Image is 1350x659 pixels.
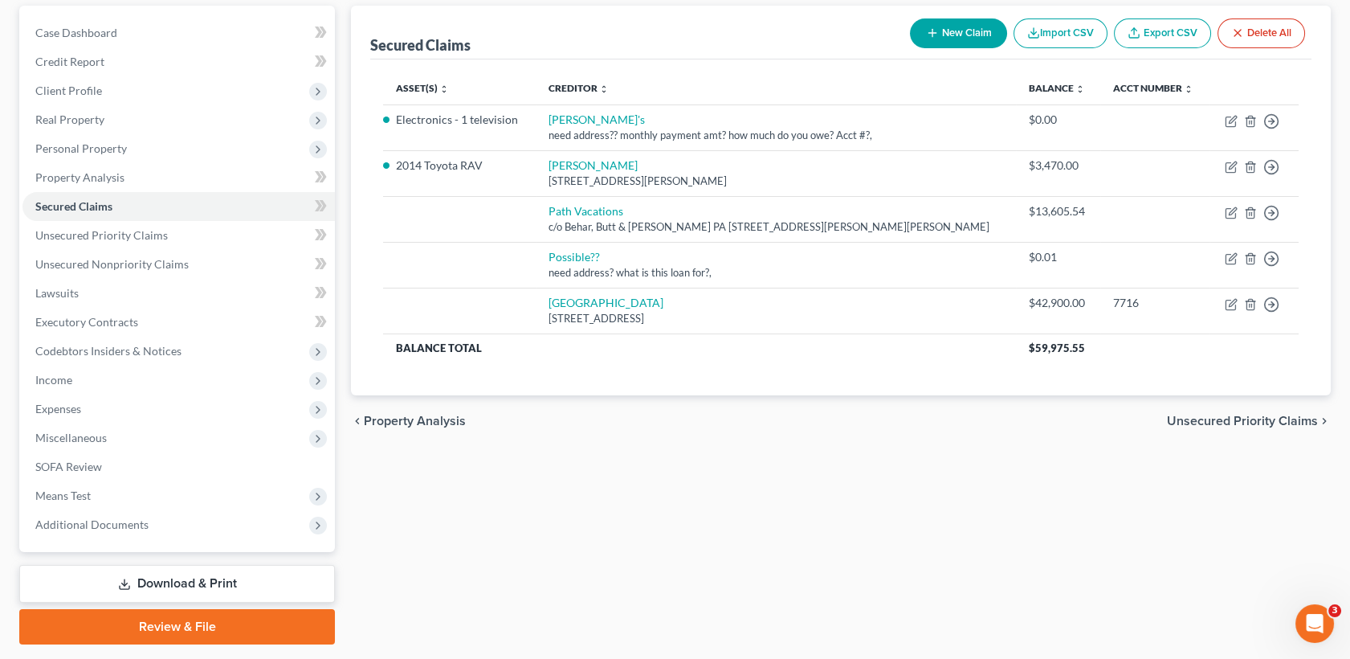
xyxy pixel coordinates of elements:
div: $42,900.00 [1029,295,1087,311]
a: Possible?? [549,250,600,264]
a: Creditor unfold_more [549,82,609,94]
span: Unsecured Priority Claims [35,228,168,242]
div: Secured Claims [370,35,471,55]
th: Balance Total [383,334,1016,362]
a: Download & Print [19,565,335,603]
span: Miscellaneous [35,431,107,444]
span: Additional Documents [35,518,149,531]
span: Lawsuits [35,286,79,300]
button: Delete All [1217,18,1305,48]
span: 3 [1328,604,1341,617]
span: Income [35,373,72,387]
span: Unsecured Nonpriority Claims [35,257,189,271]
span: Executory Contracts [35,315,138,329]
button: Import CSV [1014,18,1107,48]
li: 2014 Toyota RAV [396,158,522,174]
i: chevron_left [351,415,364,428]
div: $0.00 [1029,112,1087,128]
span: Means Test [35,489,91,502]
span: SOFA Review [35,460,102,473]
button: New Claim [910,18,1007,48]
i: chevron_right [1318,415,1331,428]
li: Electronics - 1 television [396,112,522,128]
div: c/o Behar, Butt & [PERSON_NAME] PA [STREET_ADDRESS][PERSON_NAME][PERSON_NAME] [549,219,1003,235]
iframe: Intercom live chat [1295,604,1334,643]
div: 7716 [1113,295,1197,311]
div: need address?? monthly payment amt? how much do you owe? Acct #?, [549,128,1003,143]
a: Property Analysis [22,163,335,192]
span: Secured Claims [35,199,112,213]
a: SOFA Review [22,452,335,481]
span: Property Analysis [364,415,466,428]
a: Review & File [19,609,335,645]
span: Codebtors Insiders & Notices [35,344,181,358]
span: Case Dashboard [35,26,117,39]
div: $13,605.54 [1029,203,1087,219]
span: $59,975.55 [1029,342,1085,354]
a: Acct Number unfold_more [1113,82,1193,94]
a: Path Vacations [549,204,623,218]
span: Expenses [35,402,81,415]
i: unfold_more [439,84,449,94]
i: unfold_more [1075,84,1085,94]
a: Asset(s) unfold_more [396,82,449,94]
span: Property Analysis [35,170,124,184]
a: Secured Claims [22,192,335,221]
a: Executory Contracts [22,308,335,337]
span: Client Profile [35,84,102,97]
a: Lawsuits [22,279,335,308]
span: Unsecured Priority Claims [1167,415,1318,428]
a: Export CSV [1114,18,1211,48]
a: Balance unfold_more [1029,82,1085,94]
i: unfold_more [599,84,609,94]
div: [STREET_ADDRESS][PERSON_NAME] [549,174,1003,189]
i: unfold_more [1184,84,1193,94]
a: Credit Report [22,47,335,76]
a: [GEOGRAPHIC_DATA] [549,296,663,309]
div: [STREET_ADDRESS] [549,311,1003,326]
button: chevron_left Property Analysis [351,415,466,428]
a: [PERSON_NAME]'s [549,113,645,126]
a: Unsecured Priority Claims [22,221,335,250]
div: $0.01 [1029,249,1087,265]
button: Unsecured Priority Claims chevron_right [1167,415,1331,428]
span: Personal Property [35,141,127,155]
div: need address? what is this loan for?, [549,265,1003,280]
a: [PERSON_NAME] [549,158,638,172]
span: Real Property [35,113,104,126]
span: Credit Report [35,55,104,68]
a: Case Dashboard [22,18,335,47]
div: $3,470.00 [1029,158,1087,174]
a: Unsecured Nonpriority Claims [22,250,335,279]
